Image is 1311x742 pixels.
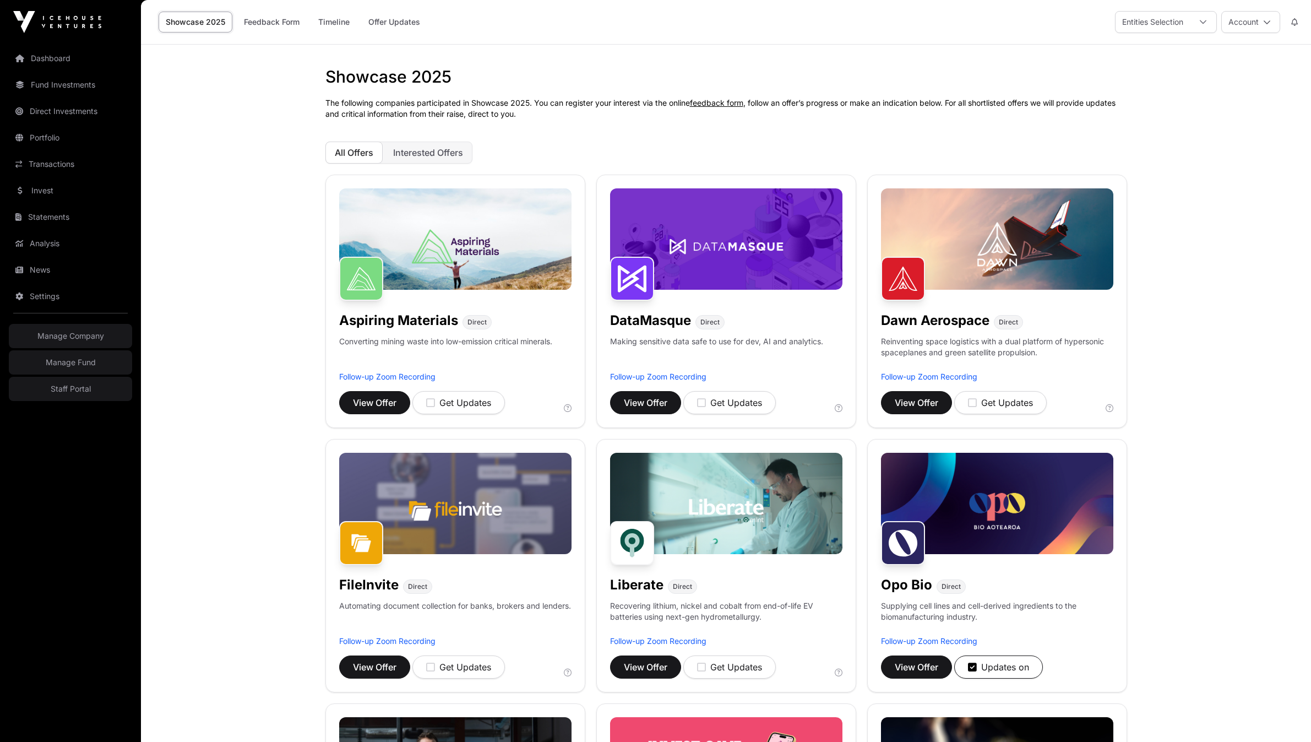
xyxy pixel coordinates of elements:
[624,396,667,409] span: View Offer
[393,147,463,158] span: Interested Offers
[610,600,842,636] p: Recovering lithium, nickel and cobalt from end-of-life EV batteries using next-gen hydrometallurgy.
[881,656,952,679] button: View Offer
[13,11,101,33] img: Icehouse Ventures Logo
[881,312,989,329] h1: Dawn Aerospace
[683,391,776,414] button: Get Updates
[954,391,1047,414] button: Get Updates
[697,396,762,409] div: Get Updates
[412,656,505,679] button: Get Updates
[325,142,383,164] button: All Offers
[881,636,977,646] a: Follow-up Zoom Recording
[968,396,1033,409] div: Get Updates
[9,99,132,123] a: Direct Investments
[339,391,410,414] button: View Offer
[325,98,1127,120] p: The following companies participated in Showcase 2025. You can register your interest via the onl...
[881,336,1113,371] p: Reinventing space logistics with a dual platform of hypersonic spaceplanes and green satellite pr...
[339,600,571,636] p: Automating document collection for banks, brokers and lenders.
[9,178,132,203] a: Invest
[9,126,132,150] a: Portfolio
[881,391,952,414] button: View Offer
[610,636,706,646] a: Follow-up Zoom Recording
[895,660,938,674] span: View Offer
[311,12,357,33] a: Timeline
[159,12,232,33] a: Showcase 2025
[610,576,663,594] h1: Liberate
[690,98,743,107] a: feedback form
[700,318,720,327] span: Direct
[339,521,383,565] img: FileInvite
[339,312,458,329] h1: Aspiring Materials
[9,324,132,348] a: Manage Company
[610,521,654,565] img: Liberate
[610,391,681,414] button: View Offer
[610,312,691,329] h1: DataMasque
[426,396,491,409] div: Get Updates
[610,257,654,301] img: DataMasque
[610,453,842,554] img: Liberate-Banner.jpg
[9,258,132,282] a: News
[881,521,925,565] img: Opo Bio
[9,205,132,229] a: Statements
[353,660,396,674] span: View Offer
[361,12,427,33] a: Offer Updates
[881,188,1113,290] img: Dawn-Banner.jpg
[1221,11,1280,33] button: Account
[881,372,977,381] a: Follow-up Zoom Recording
[683,656,776,679] button: Get Updates
[881,257,925,301] img: Dawn Aerospace
[673,582,692,591] span: Direct
[968,660,1029,674] div: Updates on
[408,582,427,591] span: Direct
[1116,12,1190,33] div: Entities Selection
[9,377,132,401] a: Staff Portal
[353,396,396,409] span: View Offer
[339,372,436,381] a: Follow-up Zoom Recording
[610,372,706,381] a: Follow-up Zoom Recording
[881,453,1113,554] img: Opo-Bio-Banner.jpg
[339,336,552,371] p: Converting mining waste into low-emission critical minerals.
[237,12,307,33] a: Feedback Form
[384,142,472,164] button: Interested Offers
[610,336,823,371] p: Making sensitive data safe to use for dev, AI and analytics.
[412,391,505,414] button: Get Updates
[942,582,961,591] span: Direct
[895,396,938,409] span: View Offer
[999,318,1018,327] span: Direct
[325,67,1127,86] h1: Showcase 2025
[9,73,132,97] a: Fund Investments
[954,656,1043,679] button: Updates on
[881,576,932,594] h1: Opo Bio
[697,660,762,674] div: Get Updates
[467,318,487,327] span: Direct
[339,576,399,594] h1: FileInvite
[339,636,436,646] a: Follow-up Zoom Recording
[9,46,132,71] a: Dashboard
[9,231,132,256] a: Analysis
[624,660,667,674] span: View Offer
[9,284,132,308] a: Settings
[339,188,572,290] img: Aspiring-Banner.jpg
[426,660,491,674] div: Get Updates
[335,147,373,158] span: All Offers
[339,453,572,554] img: File-Invite-Banner.jpg
[9,152,132,176] a: Transactions
[881,600,1113,622] p: Supplying cell lines and cell-derived ingredients to the biomanufacturing industry.
[339,656,410,679] button: View Offer
[610,656,681,679] button: View Offer
[339,257,383,301] img: Aspiring Materials
[9,350,132,375] a: Manage Fund
[610,188,842,290] img: DataMasque-Banner.jpg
